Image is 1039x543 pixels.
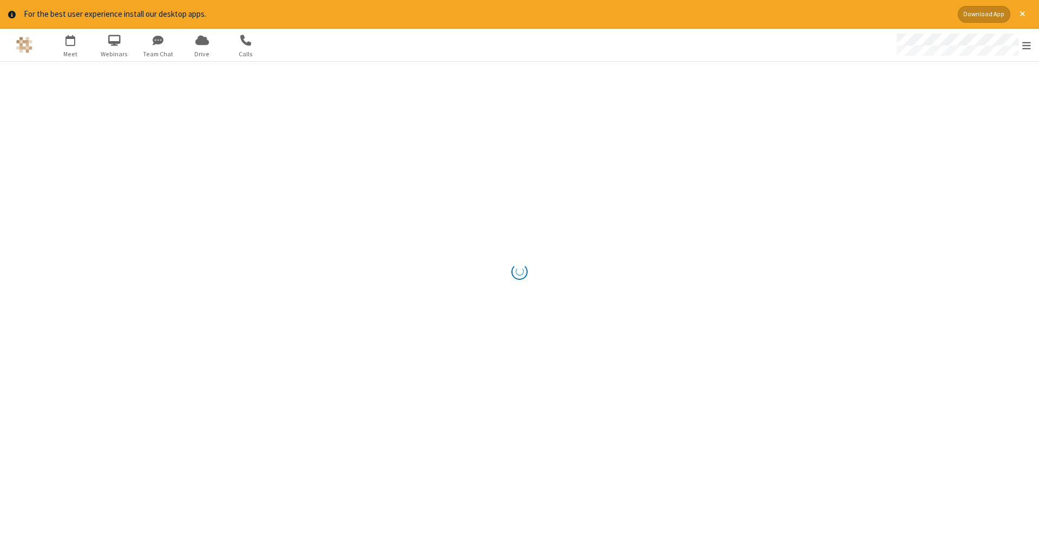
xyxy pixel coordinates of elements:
div: For the best user experience install our desktop apps. [24,8,950,21]
button: Close alert [1014,6,1031,23]
span: Meet [50,49,91,59]
span: Webinars [94,49,135,59]
img: QA Selenium DO NOT DELETE OR CHANGE [16,37,32,53]
span: Team Chat [138,49,179,59]
div: Open menu [886,29,1039,61]
span: Calls [226,49,266,59]
button: Logo [4,29,44,61]
span: Drive [182,49,222,59]
button: Download App [958,6,1010,23]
